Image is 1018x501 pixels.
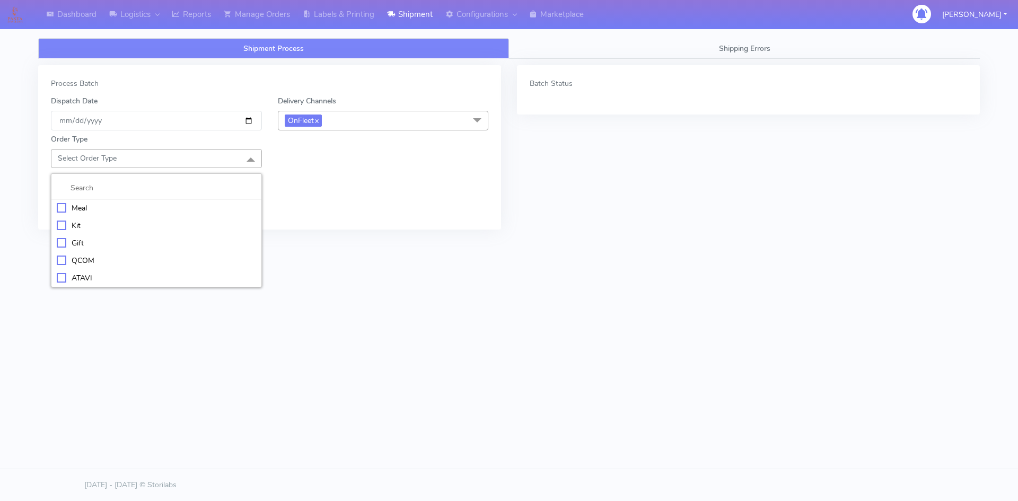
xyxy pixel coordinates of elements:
[57,203,256,214] div: Meal
[57,238,256,249] div: Gift
[57,255,256,266] div: QCOM
[58,153,117,163] span: Select Order Type
[51,95,98,107] label: Dispatch Date
[51,78,488,89] div: Process Batch
[38,38,980,59] ul: Tabs
[530,78,967,89] div: Batch Status
[57,220,256,231] div: Kit
[51,134,87,145] label: Order Type
[57,273,256,284] div: ATAVI
[243,43,304,54] span: Shipment Process
[719,43,770,54] span: Shipping Errors
[278,95,336,107] label: Delivery Channels
[934,4,1015,25] button: [PERSON_NAME]
[57,182,256,194] input: multiselect-search
[285,115,322,127] span: OnFleet
[314,115,319,126] a: x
